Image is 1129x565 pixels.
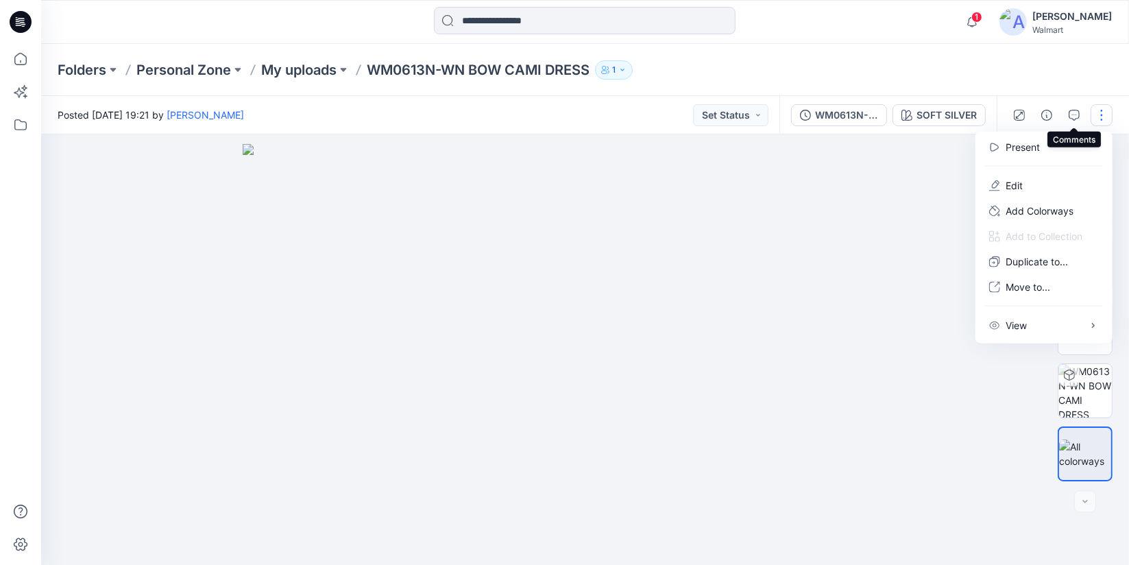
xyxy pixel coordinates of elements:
[791,104,887,126] button: WM0613N-WN BOW CAMI DRESS
[1059,440,1111,468] img: All colorways
[893,104,986,126] button: SOFT SILVER
[1006,280,1050,294] p: Move to...
[999,8,1027,36] img: avatar
[815,108,878,123] div: WM0613N-WN BOW CAMI DRESS
[595,60,633,80] button: 1
[612,62,616,77] p: 1
[1006,140,1040,154] a: Present
[243,144,928,565] img: eyJhbGciOiJIUzI1NiIsImtpZCI6IjAiLCJzbHQiOiJzZXMiLCJ0eXAiOiJKV1QifQ.eyJkYXRhIjp7InR5cGUiOiJzdG9yYW...
[367,60,590,80] p: WM0613N-WN BOW CAMI DRESS
[1032,8,1112,25] div: [PERSON_NAME]
[971,12,982,23] span: 1
[1032,25,1112,35] div: Walmart
[136,60,231,80] a: Personal Zone
[58,60,106,80] a: Folders
[1006,254,1068,269] p: Duplicate to...
[1006,204,1073,218] p: Add Colorways
[1058,364,1112,418] img: WM0613N-WN BOW CAMI DRESS SOFT SILVER
[1006,178,1023,193] a: Edit
[261,60,337,80] a: My uploads
[167,109,244,121] a: [PERSON_NAME]
[916,108,977,123] div: SOFT SILVER
[1006,318,1027,333] p: View
[1036,104,1058,126] button: Details
[58,108,244,122] span: Posted [DATE] 19:21 by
